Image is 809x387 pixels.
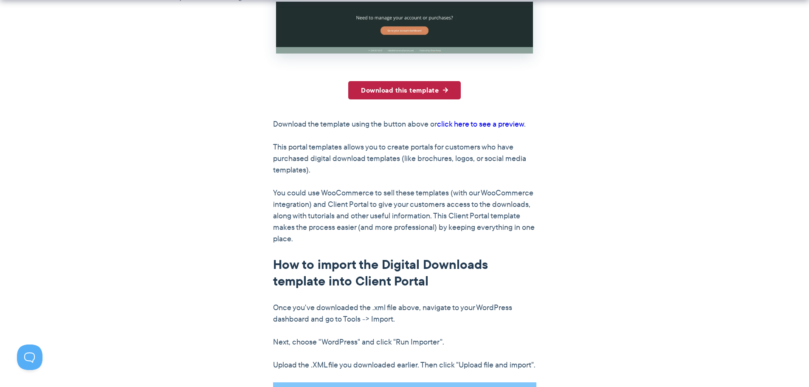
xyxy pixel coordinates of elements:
a: click here to see a preview [437,119,524,130]
iframe: Toggle Customer Support [17,345,42,370]
p: Once you've downloaded the .xml file above, navigate to your WordPress dashboard and go to Tools ... [273,302,536,325]
p: Download the template using the button above or . [273,119,536,130]
a: Download this template [348,81,461,99]
h2: How to import the Digital Downloads template into Client Portal [273,256,536,289]
p: This portal templates allows you to create portals for customers who have purchased digital downl... [273,141,536,176]
p: Next, choose "WordPress" and click "Run Importer". [273,336,536,348]
p: You could use WooCommerce to sell these templates (with our WooCommerce integration) and Client P... [273,187,536,245]
p: Upload the .XML file you downloaded earlier. Then click "Upload file and import". [273,359,536,371]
